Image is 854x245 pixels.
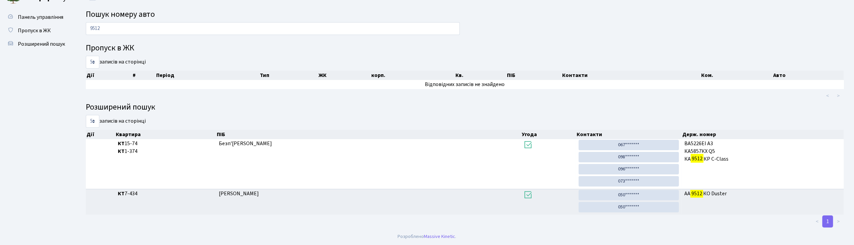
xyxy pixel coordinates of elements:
[115,130,216,139] th: Квартира
[216,130,521,139] th: ПІБ
[86,43,844,53] h4: Пропуск в ЖК
[86,130,115,139] th: Дії
[219,140,272,147] span: Безп'[PERSON_NAME]
[86,22,460,35] input: Пошук
[371,71,455,80] th: корп.
[773,71,844,80] th: Авто
[118,190,125,197] b: КТ
[86,71,132,80] th: Дії
[118,190,213,198] span: 7-434
[822,215,833,228] a: 1
[521,130,576,139] th: Угода
[455,71,506,80] th: Кв.
[690,189,703,198] mark: 9512
[398,233,456,240] div: Розроблено .
[86,8,155,20] span: Пошук номеру авто
[86,80,844,89] td: Відповідних записів не знайдено
[682,130,844,139] th: Держ. номер
[118,140,213,155] span: 15-74 1-374
[18,27,51,34] span: Пропуск в ЖК
[318,71,371,80] th: ЖК
[424,233,455,240] a: Massive Kinetic
[156,71,260,80] th: Період
[3,24,71,37] a: Пропуск в ЖК
[507,71,562,80] th: ПІБ
[576,130,682,139] th: Контакти
[3,37,71,51] a: Розширений пошук
[86,56,146,69] label: записів на сторінці
[118,148,125,155] b: КТ
[219,190,259,197] span: [PERSON_NAME]
[86,115,99,128] select: записів на сторінці
[260,71,318,80] th: Тип
[701,71,773,80] th: Ком.
[86,103,844,112] h4: Розширений пошук
[3,10,71,24] a: Панель управління
[18,13,63,21] span: Панель управління
[118,140,125,147] b: КТ
[18,40,65,48] span: Розширений пошук
[561,71,701,80] th: Контакти
[691,154,704,163] mark: 9512
[684,140,841,163] span: ВА5226ЕІ A3 КА5857КХ Q5 КА КР C-Class
[132,71,156,80] th: #
[86,56,99,69] select: записів на сторінці
[86,115,146,128] label: записів на сторінці
[684,190,841,198] span: АА КО Duster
